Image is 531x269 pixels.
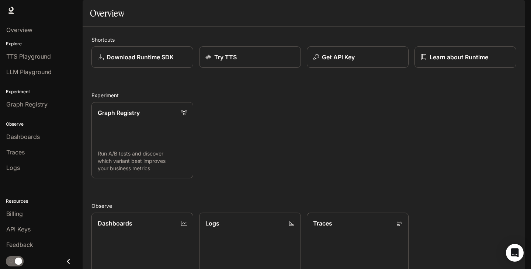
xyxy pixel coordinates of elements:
button: Get API Key [307,46,409,68]
p: Graph Registry [98,108,140,117]
h2: Shortcuts [91,36,516,43]
p: Logs [205,219,219,228]
p: Try TTS [214,53,237,62]
a: Learn about Runtime [414,46,516,68]
a: Graph RegistryRun A/B tests and discover which variant best improves your business metrics [91,102,193,178]
p: Dashboards [98,219,132,228]
p: Get API Key [322,53,355,62]
h2: Observe [91,202,516,210]
div: Open Intercom Messenger [506,244,524,262]
p: Learn about Runtime [430,53,488,62]
a: Try TTS [199,46,301,68]
h2: Experiment [91,91,516,99]
p: Traces [313,219,332,228]
h1: Overview [90,6,124,21]
p: Run A/B tests and discover which variant best improves your business metrics [98,150,187,172]
a: Download Runtime SDK [91,46,193,68]
p: Download Runtime SDK [107,53,174,62]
